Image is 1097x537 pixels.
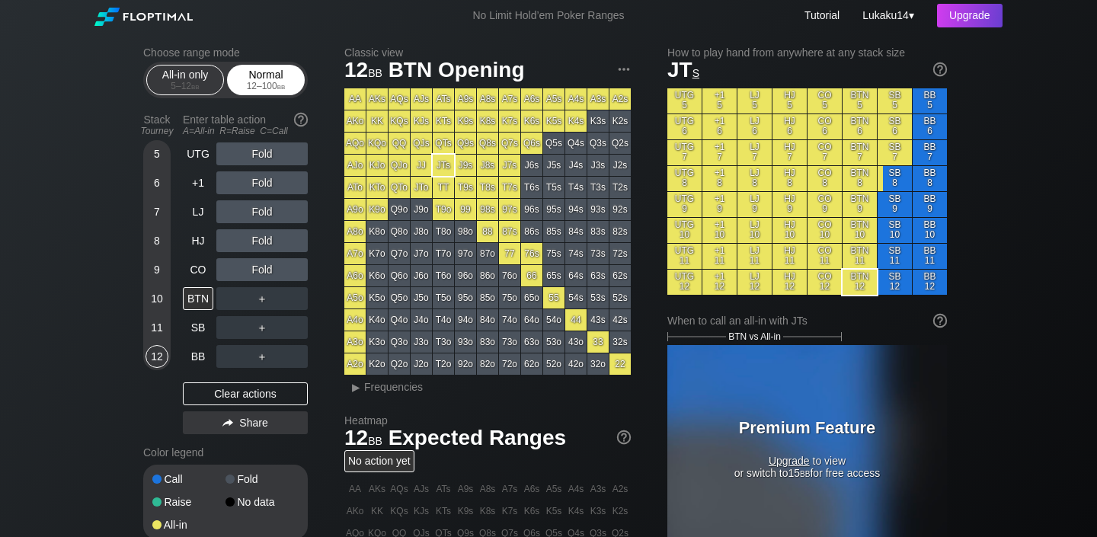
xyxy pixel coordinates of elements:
[667,58,699,82] span: JT
[499,221,520,242] div: 87s
[609,265,631,286] div: 62s
[477,353,498,375] div: 82o
[146,345,168,368] div: 12
[366,155,388,176] div: KJo
[389,221,410,242] div: Q8o
[366,133,388,154] div: KQo
[477,110,498,132] div: K8s
[344,221,366,242] div: A8o
[455,353,476,375] div: 92o
[521,155,542,176] div: J6s
[477,265,498,286] div: 86o
[587,110,609,132] div: K3s
[587,199,609,220] div: 93s
[455,133,476,154] div: Q9s
[455,265,476,286] div: 96o
[499,133,520,154] div: Q7s
[667,315,947,327] div: When to call an all-in with JTs
[616,61,632,78] img: ellipsis.fd386fe8.svg
[433,88,454,110] div: ATs
[477,133,498,154] div: Q8s
[364,381,423,393] span: Frequencies
[667,244,702,269] div: UTG 11
[411,243,432,264] div: J7o
[521,243,542,264] div: 76s
[702,218,737,243] div: +1 10
[521,353,542,375] div: 62o
[152,474,225,484] div: Call
[565,309,587,331] div: 44
[152,497,225,507] div: Raise
[344,110,366,132] div: AKo
[543,353,564,375] div: 52o
[565,110,587,132] div: K4s
[702,166,737,191] div: +1 8
[368,63,382,80] span: bb
[609,177,631,198] div: T2s
[344,309,366,331] div: A4o
[146,142,168,165] div: 5
[433,155,454,176] div: JTs
[543,110,564,132] div: K5s
[843,192,877,217] div: BTN 9
[231,66,301,94] div: Normal
[521,331,542,353] div: 63o
[521,133,542,154] div: Q6s
[499,88,520,110] div: A7s
[609,133,631,154] div: Q2s
[455,309,476,331] div: 94o
[712,418,903,479] div: to view or switch to 15 for free access
[913,114,947,139] div: BB 6
[344,243,366,264] div: A7o
[499,287,520,308] div: 75o
[878,218,912,243] div: SB 10
[667,218,702,243] div: UTG 10
[389,287,410,308] div: Q5o
[146,258,168,281] div: 9
[411,155,432,176] div: JJ
[543,88,564,110] div: A5s
[216,229,308,252] div: Fold
[346,378,366,396] div: ▸
[366,110,388,132] div: KK
[843,166,877,191] div: BTN 8
[913,166,947,191] div: BB 8
[843,244,877,269] div: BTN 11
[808,88,842,113] div: CO 5
[913,140,947,165] div: BB 7
[932,312,948,329] img: help.32db89a4.svg
[293,111,309,128] img: help.32db89a4.svg
[543,287,564,308] div: 55
[477,287,498,308] div: 85o
[389,177,410,198] div: QTo
[146,316,168,339] div: 11
[843,270,877,295] div: BTN 12
[565,199,587,220] div: 94s
[587,88,609,110] div: A3s
[772,218,807,243] div: HJ 10
[477,331,498,353] div: 83o
[772,88,807,113] div: HJ 5
[543,155,564,176] div: J5s
[183,258,213,281] div: CO
[411,221,432,242] div: J8o
[772,270,807,295] div: HJ 12
[728,331,781,342] span: BTN vs All-in
[913,270,947,295] div: BB 12
[878,270,912,295] div: SB 12
[772,166,807,191] div: HJ 8
[521,309,542,331] div: 64o
[455,331,476,353] div: 93o
[913,244,947,269] div: BB 11
[411,177,432,198] div: JTo
[366,309,388,331] div: K4o
[94,8,192,26] img: Floptimal logo
[587,155,609,176] div: J3s
[737,218,772,243] div: LJ 10
[191,81,200,91] span: bb
[455,110,476,132] div: K9s
[366,221,388,242] div: K8o
[737,244,772,269] div: LJ 11
[878,88,912,113] div: SB 5
[455,155,476,176] div: J9s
